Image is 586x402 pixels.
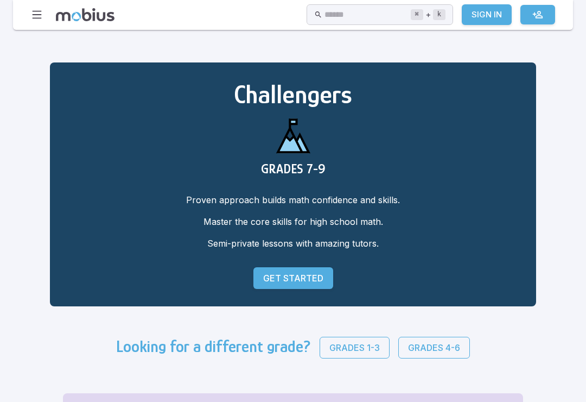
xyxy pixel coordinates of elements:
[263,272,323,285] p: Get Started
[329,341,380,354] p: Grades 1-3
[408,341,460,354] p: Grades 4-6
[462,4,512,25] a: Sign In
[320,337,390,359] a: Grades 1-3
[253,267,333,289] a: Get Started
[67,237,519,250] p: Semi-private lessons with amazing tutors.
[411,8,445,21] div: +
[267,109,319,161] img: challengers icon
[411,9,423,20] kbd: ⌘
[67,193,519,206] p: Proven approach builds math confidence and skills.
[67,215,519,228] p: Master the core skills for high school math.
[433,9,445,20] kbd: k
[67,80,519,109] h2: Challengers
[67,161,519,176] h3: GRADES 7-9
[398,337,470,359] a: Grades 4-6
[116,337,311,359] h3: Looking for a different grade?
